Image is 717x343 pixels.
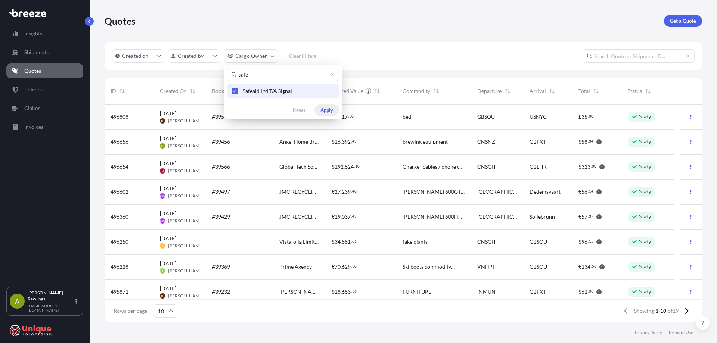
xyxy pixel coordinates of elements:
span: Safeaid Ltd T/A Signal [243,87,292,95]
button: Apply [314,104,339,116]
p: Apply [320,106,333,114]
button: Safeaid Ltd T/A Signal [227,84,339,98]
div: cargoOwner Filter options [224,65,342,119]
div: Select Option [227,84,339,98]
p: Reset [293,106,305,114]
button: Reset [287,104,311,116]
input: Search cargo owner [227,68,339,81]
